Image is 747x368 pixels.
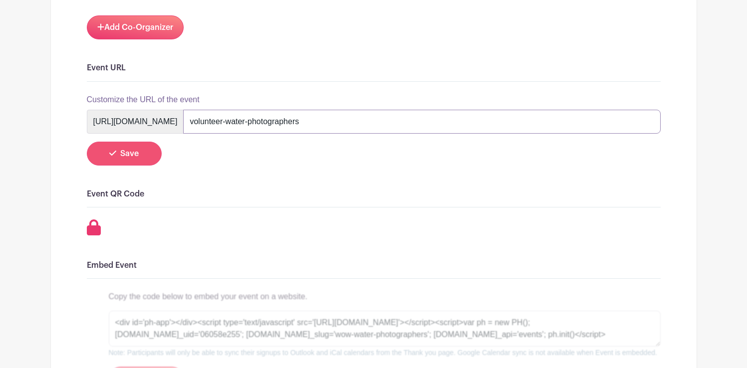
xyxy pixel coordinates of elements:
button: Save [87,142,162,166]
h6: Embed Event [87,261,661,270]
label: Customize the URL of the event [87,94,200,106]
h6: Event QR Code [87,189,661,199]
span: [URL][DOMAIN_NAME] [87,110,184,134]
span: Save [120,150,139,158]
a: Add Co-Organizer [87,15,184,39]
h6: Event URL [87,63,661,73]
